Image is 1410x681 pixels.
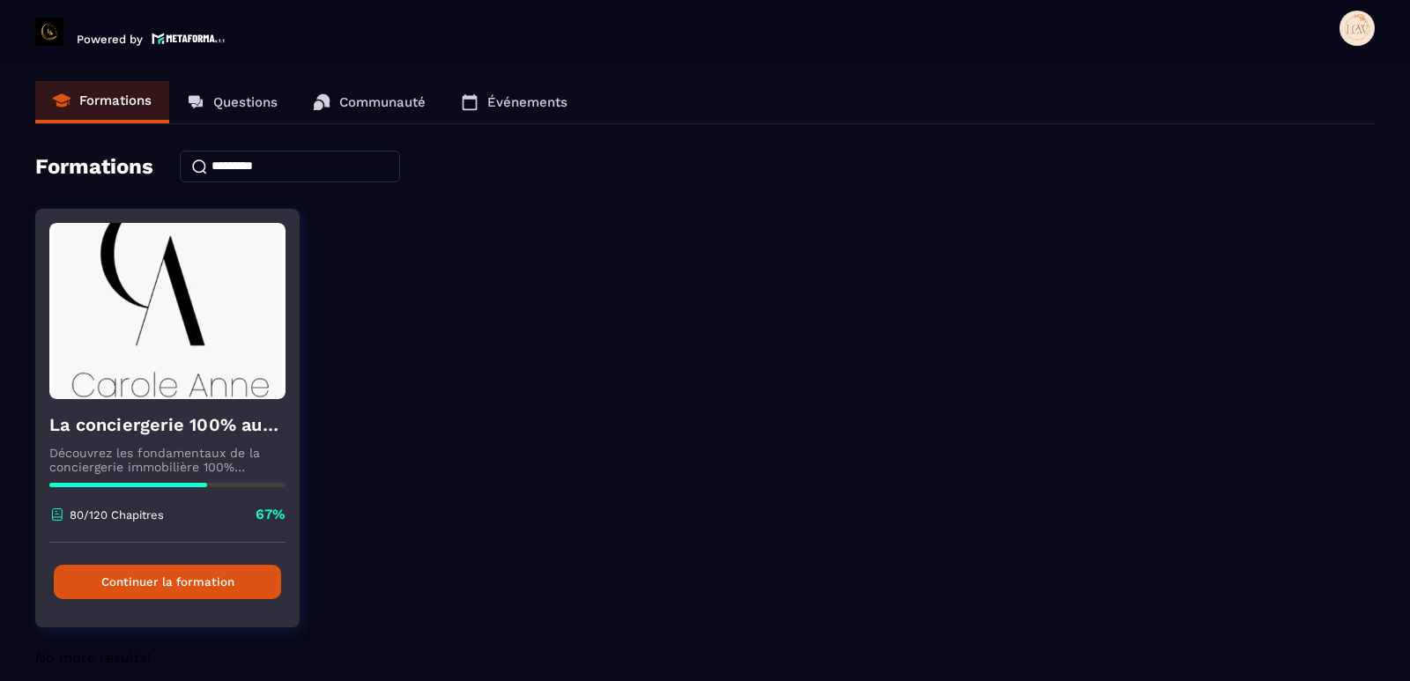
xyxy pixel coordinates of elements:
[49,223,286,399] img: formation-background
[77,33,143,46] p: Powered by
[256,505,286,524] p: 67%
[35,154,153,179] h4: Formations
[49,412,286,437] h4: La conciergerie 100% automatisée
[35,649,151,666] span: No more results!
[35,81,169,123] a: Formations
[35,18,63,46] img: logo-branding
[295,81,443,123] a: Communauté
[152,31,226,46] img: logo
[54,565,281,599] button: Continuer la formation
[49,446,286,474] p: Découvrez les fondamentaux de la conciergerie immobilière 100% automatisée. Cette formation est c...
[70,508,164,522] p: 80/120 Chapitres
[79,93,152,108] p: Formations
[213,94,278,110] p: Questions
[339,94,426,110] p: Communauté
[35,209,322,649] a: formation-backgroundLa conciergerie 100% automatiséeDécouvrez les fondamentaux de la conciergerie...
[487,94,568,110] p: Événements
[169,81,295,123] a: Questions
[443,81,585,123] a: Événements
